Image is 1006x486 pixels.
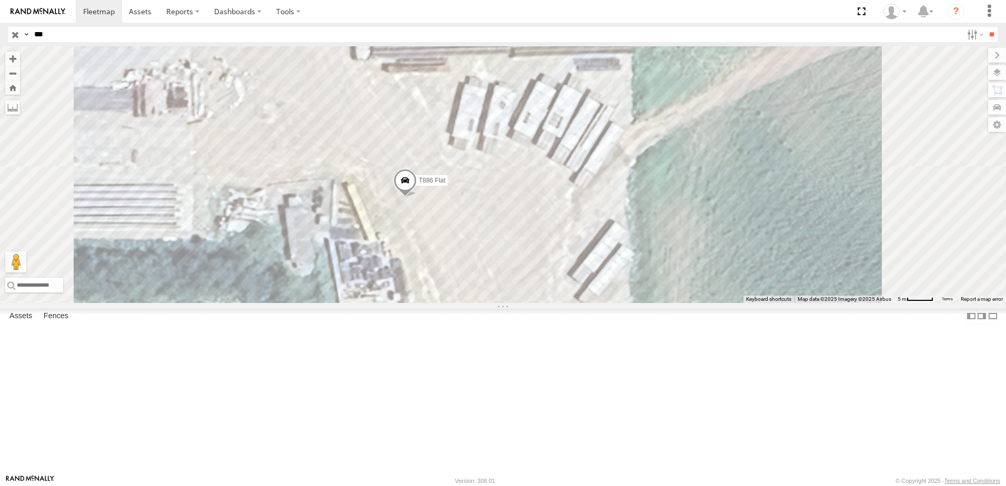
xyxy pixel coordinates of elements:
label: Fences [38,309,74,323]
label: Search Query [22,27,31,42]
button: Zoom out [5,66,20,80]
img: rand-logo.svg [11,8,65,15]
a: Terms and Conditions [944,478,1000,484]
label: Dock Summary Table to the Left [966,309,977,324]
div: Mike McDonough [880,4,910,19]
div: © Copyright 2025 - [896,478,1000,484]
span: T886 Flat [419,177,446,184]
label: Map Settings [988,117,1006,132]
label: Assets [4,309,37,323]
span: Map data ©2025 Imagery ©2025 Airbus [798,296,891,302]
button: Map Scale: 5 m per 47 pixels [894,296,937,303]
div: Version: 308.01 [455,478,495,484]
span: 5 m [898,296,907,302]
a: Terms (opens in new tab) [942,297,953,301]
label: Dock Summary Table to the Right [977,309,987,324]
button: Keyboard shortcuts [746,296,791,303]
button: Zoom Home [5,80,20,95]
button: Zoom in [5,52,20,66]
a: Visit our Website [6,475,54,486]
i: ? [948,3,964,20]
label: Measure [5,100,20,115]
a: Report a map error [961,296,1003,302]
button: Drag Pegman onto the map to open Street View [5,251,26,272]
label: Hide Summary Table [988,309,998,324]
label: Search Filter Options [963,27,985,42]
